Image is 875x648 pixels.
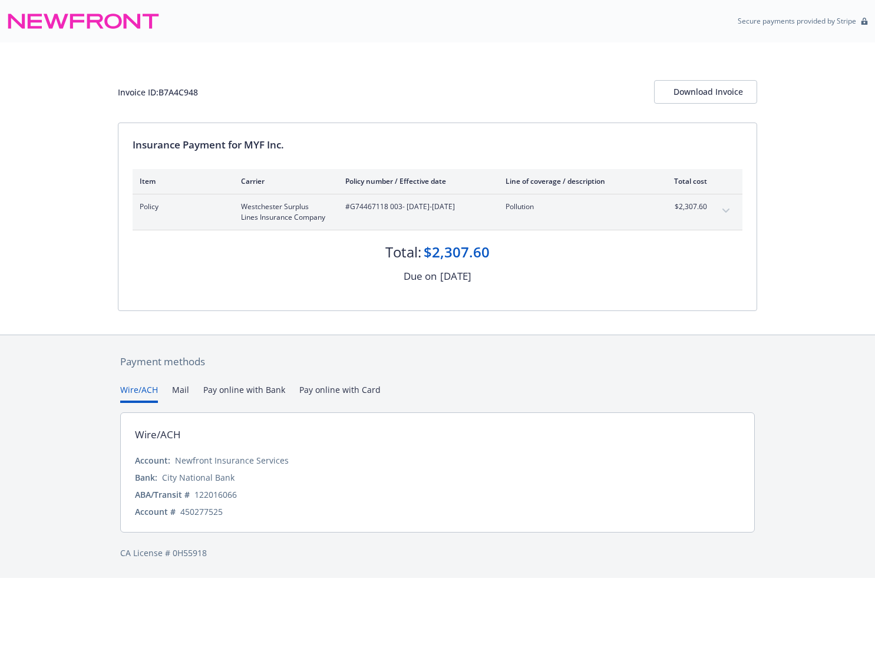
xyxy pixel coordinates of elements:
div: 450277525 [180,505,223,518]
div: Wire/ACH [135,427,181,442]
button: Pay online with Bank [203,383,285,403]
button: Wire/ACH [120,383,158,403]
div: PolicyWestchester Surplus Lines Insurance Company#G74467118 003- [DATE]-[DATE]Pollution$2,307.60e... [133,194,742,230]
div: Bank: [135,471,157,484]
div: ABA/Transit # [135,488,190,501]
div: Carrier [241,176,326,186]
div: Total: [385,242,421,262]
div: Due on [404,269,437,284]
div: Invoice ID: B7A4C948 [118,86,198,98]
div: Insurance Payment for MYF Inc. [133,137,742,153]
div: $2,307.60 [424,242,490,262]
div: 122016066 [194,488,237,501]
button: Pay online with Card [299,383,381,403]
button: Download Invoice [654,80,757,104]
div: CA License # 0H55918 [120,547,755,559]
span: Pollution [506,201,644,212]
span: Westchester Surplus Lines Insurance Company [241,201,326,223]
div: Account: [135,454,170,467]
div: Policy number / Effective date [345,176,487,186]
div: Download Invoice [673,81,738,103]
p: Secure payments provided by Stripe [738,16,856,26]
button: Mail [172,383,189,403]
div: City National Bank [162,471,235,484]
div: Total cost [663,176,707,186]
div: Payment methods [120,354,755,369]
div: Account # [135,505,176,518]
div: Item [140,176,222,186]
span: $2,307.60 [663,201,707,212]
span: Policy [140,201,222,212]
button: expand content [716,201,735,220]
div: Newfront Insurance Services [175,454,289,467]
span: #G74467118 003 - [DATE]-[DATE] [345,201,487,212]
div: [DATE] [440,269,471,284]
div: Line of coverage / description [506,176,644,186]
